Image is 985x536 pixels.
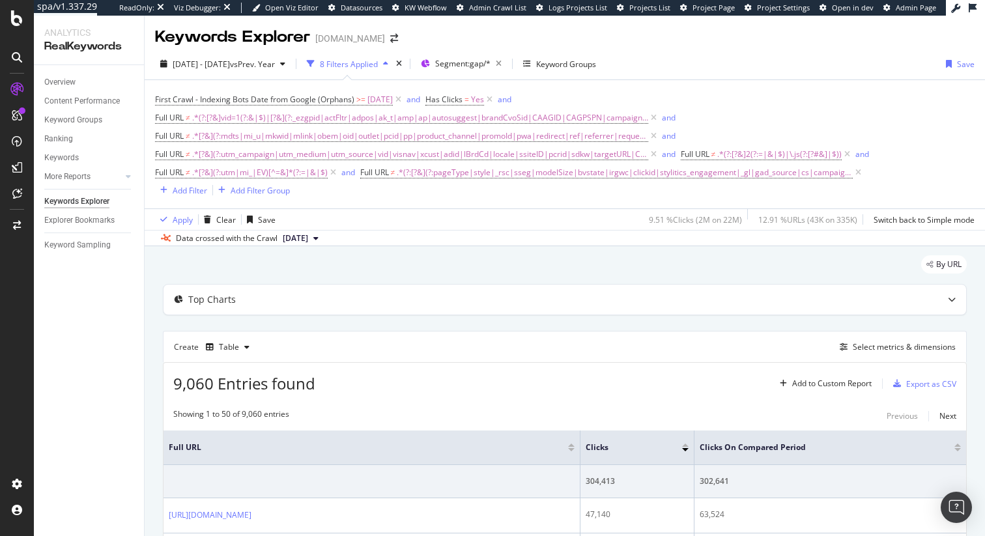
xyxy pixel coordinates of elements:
a: Content Performance [44,94,135,108]
a: Ranking [44,132,135,146]
span: Admin Crawl List [469,3,526,12]
button: Save [242,209,276,230]
div: Keyword Groups [536,59,596,70]
div: Switch back to Simple mode [874,214,975,225]
span: ≠ [186,167,190,178]
span: >= [356,94,365,105]
span: [DATE] - [DATE] [173,59,230,70]
span: Full URL [155,112,184,123]
span: Datasources [341,3,382,12]
button: [DATE] - [DATE]vsPrev. Year [155,53,291,74]
a: [URL][DOMAIN_NAME] [169,509,251,522]
div: Keyword Groups [44,113,102,127]
a: Keyword Groups [44,113,135,127]
div: Table [219,343,239,351]
div: Explorer Bookmarks [44,214,115,227]
a: Project Settings [745,3,810,13]
div: Showing 1 to 50 of 9,060 entries [173,408,289,424]
span: KW Webflow [405,3,447,12]
div: and [662,130,676,141]
a: Admin Page [883,3,936,13]
a: Project Page [680,3,735,13]
button: Save [941,53,975,74]
button: Table [201,337,255,358]
button: and [662,148,676,160]
a: Explorer Bookmarks [44,214,135,227]
span: Full URL [681,148,709,160]
a: Keyword Sampling [44,238,135,252]
a: Keywords [44,151,135,165]
div: [DOMAIN_NAME] [315,32,385,45]
span: ≠ [186,112,190,123]
button: Apply [155,209,193,230]
div: 302,641 [700,475,961,487]
button: Switch back to Simple mode [868,209,975,230]
div: Save [258,214,276,225]
div: Select metrics & dimensions [853,341,956,352]
button: Previous [887,408,918,424]
span: Project Page [692,3,735,12]
div: 63,524 [700,509,961,520]
span: .*[?&](?:utm|mi_|EV)[^=&]*(?:=|&|$) [192,163,328,182]
div: Save [957,59,975,70]
div: 12.91 % URLs ( 43K on 335K ) [758,214,857,225]
div: times [393,57,405,70]
div: Previous [887,410,918,421]
span: First Crawl - Indexing Bots Date from Google (Orphans) [155,94,354,105]
div: Create [174,337,255,358]
span: Has Clicks [425,94,463,105]
button: [DATE] [278,231,324,246]
a: Projects List [617,3,670,13]
button: and [855,148,869,160]
span: Project Settings [757,3,810,12]
button: and [662,111,676,124]
div: 304,413 [586,475,689,487]
button: Export as CSV [888,373,956,394]
span: Clicks [586,442,663,453]
div: Keywords Explorer [155,26,310,48]
span: Open in dev [832,3,874,12]
span: Logs Projects List [549,3,607,12]
span: [DATE] [367,91,393,109]
div: Analytics [44,26,134,39]
div: legacy label [921,255,967,274]
div: 47,140 [586,509,689,520]
span: Clicks On Compared Period [700,442,935,453]
button: Add to Custom Report [775,373,872,394]
button: Keyword Groups [518,53,601,74]
span: Open Viz Editor [265,3,319,12]
a: KW Webflow [392,3,447,13]
a: Open in dev [820,3,874,13]
div: Content Performance [44,94,120,108]
div: ReadOnly: [119,3,154,13]
button: Add Filter Group [213,182,290,198]
span: Segment: gap/* [435,58,491,69]
button: and [498,93,511,106]
span: ≠ [186,130,190,141]
span: vs Prev. Year [230,59,275,70]
div: and [662,112,676,123]
span: Full URL [169,442,549,453]
div: Open Intercom Messenger [941,492,972,523]
button: Next [939,408,956,424]
div: 9.51 % Clicks ( 2M on 22M ) [649,214,742,225]
span: Full URL [155,148,184,160]
a: More Reports [44,170,122,184]
div: and [341,167,355,178]
div: Overview [44,76,76,89]
span: = [464,94,469,105]
a: Logs Projects List [536,3,607,13]
div: and [855,148,869,160]
div: 8 Filters Applied [320,59,378,70]
span: ≠ [391,167,395,178]
button: and [662,130,676,142]
div: Apply [173,214,193,225]
div: Ranking [44,132,73,146]
span: Full URL [155,167,184,178]
div: More Reports [44,170,91,184]
a: Overview [44,76,135,89]
span: ≠ [186,148,190,160]
a: Admin Crawl List [457,3,526,13]
span: .*(?:[?&]vid=1(?:&|$)|[?&](?:_ezgpid|actFltr|adpos|ak_t|amp|ap|autosuggest|brandCvoSid|CAAGID|CAG... [192,109,648,127]
div: Add to Custom Report [792,380,872,388]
